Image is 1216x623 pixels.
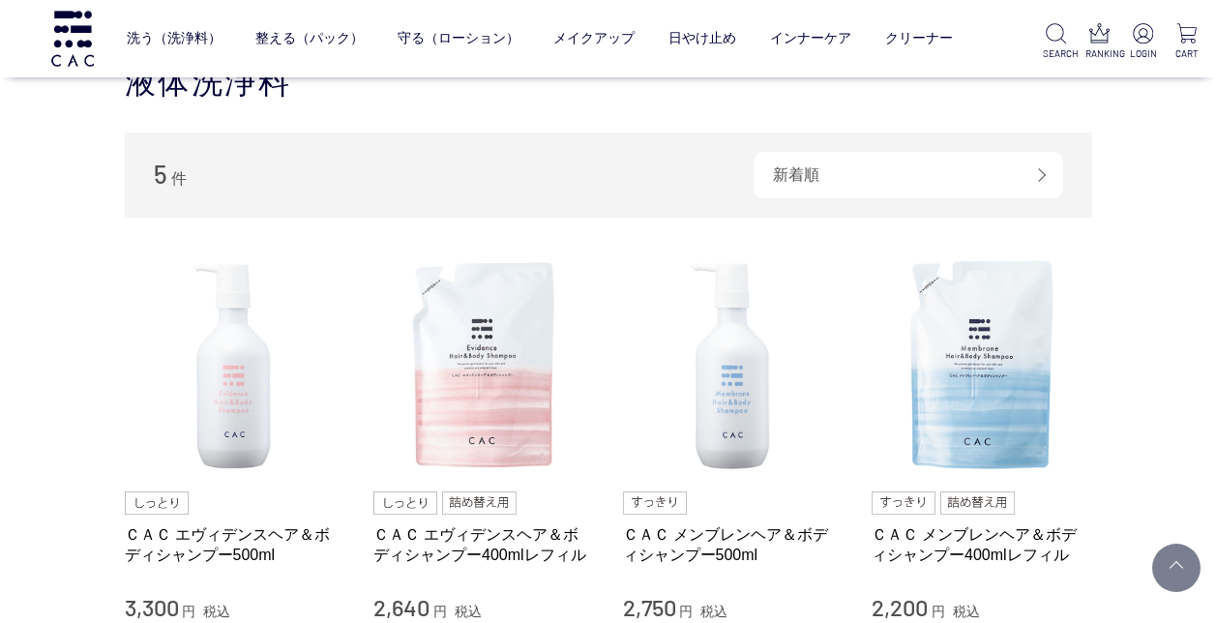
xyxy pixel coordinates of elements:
img: ＣＡＣ メンブレンヘア＆ボディシャンプー500ml [623,256,844,477]
span: 3,300 [125,593,179,621]
span: 円 [182,604,195,619]
img: すっきり [872,491,935,515]
a: 日やけ止め [668,15,736,63]
span: 税込 [455,604,482,619]
span: 5 [154,159,167,189]
img: ＣＡＣ エヴィデンスヘア＆ボディシャンプー400mlレフィル [373,256,594,477]
p: LOGIN [1129,46,1157,61]
a: SEARCH [1043,23,1071,61]
span: 2,640 [373,593,430,621]
a: 洗う（洗浄料） [127,15,222,63]
a: 整える（パック） [255,15,364,63]
span: 円 [932,604,945,619]
a: 守る（ローション） [398,15,519,63]
a: ＣＡＣ エヴィデンスヘア＆ボディシャンプー400mlレフィル [373,524,594,566]
img: ＣＡＣ メンブレンヘア＆ボディシャンプー400mlレフィル [872,256,1092,477]
span: 税込 [700,604,727,619]
a: ＣＡＣ エヴィデンスヘア＆ボディシャンプー500ml [125,524,345,566]
img: すっきり [623,491,687,515]
span: 件 [171,170,187,187]
span: 税込 [203,604,230,619]
img: 詰め替え用 [940,491,1015,515]
h1: 液体洗浄料 [125,62,1092,104]
img: しっとり [125,491,189,515]
p: SEARCH [1043,46,1071,61]
a: LOGIN [1129,23,1157,61]
span: 2,750 [623,593,676,621]
span: 円 [679,604,693,619]
a: メイクアップ [553,15,635,63]
img: しっとり [373,491,437,515]
span: 2,200 [872,593,928,621]
a: クリーナー [885,15,953,63]
a: RANKING [1085,23,1113,61]
p: CART [1172,46,1201,61]
a: CART [1172,23,1201,61]
a: インナーケア [770,15,851,63]
div: 新着順 [754,152,1063,198]
img: ＣＡＣ エヴィデンスヘア＆ボディシャンプー500ml [125,256,345,477]
p: RANKING [1085,46,1113,61]
img: 詰め替え用 [442,491,517,515]
span: 税込 [953,604,980,619]
img: logo [48,11,97,66]
a: ＣＡＣ メンブレンヘア＆ボディシャンプー400mlレフィル [872,524,1092,566]
a: ＣＡＣ メンブレンヘア＆ボディシャンプー500ml [623,524,844,566]
span: 円 [433,604,447,619]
